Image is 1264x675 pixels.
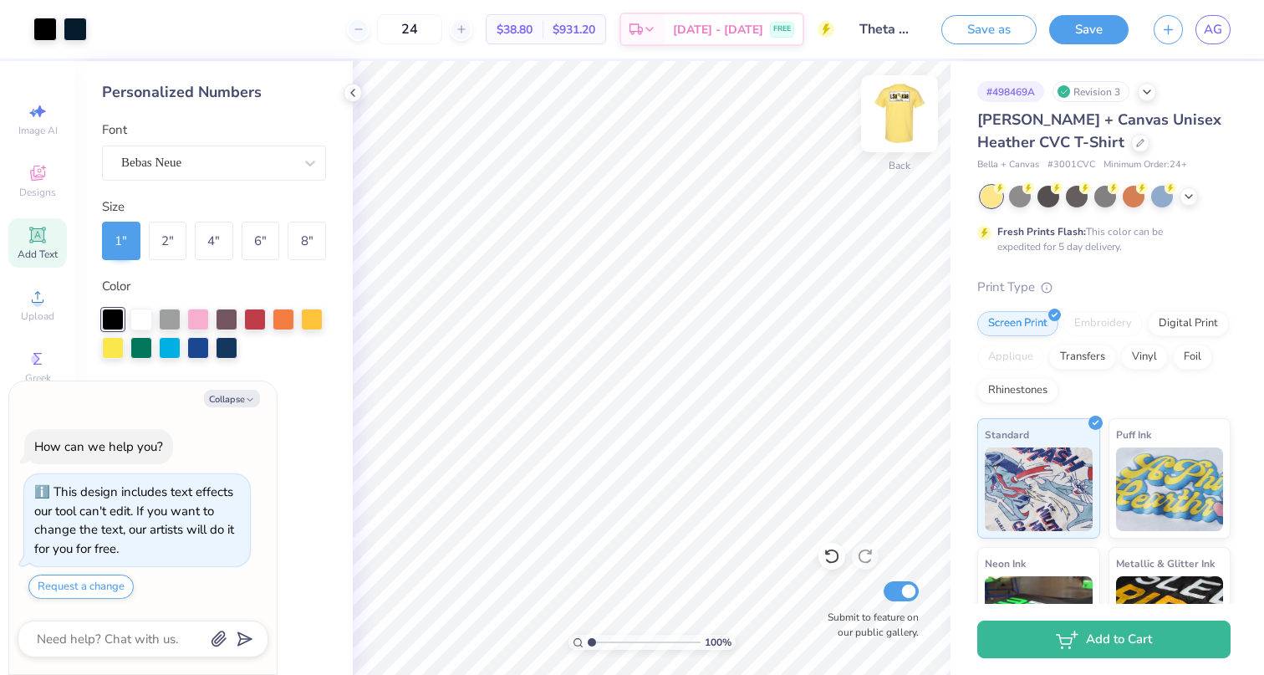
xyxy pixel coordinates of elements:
strong: Fresh Prints Flash: [997,225,1086,238]
span: Add Text [18,248,58,261]
span: 100 % [705,635,731,650]
div: Revision 3 [1052,81,1129,102]
div: 2 " [149,222,187,260]
div: Rhinestones [977,378,1058,403]
div: Color [102,277,326,296]
div: Size [102,197,326,217]
button: Add to Cart [977,621,1231,658]
span: Metallic & Glitter Ink [1116,555,1215,572]
button: Collapse [204,390,260,407]
input: – – [377,14,442,44]
div: 8 " [288,222,326,260]
div: How can we help you? [34,438,163,455]
div: 1 " [102,222,140,260]
div: Digital Print [1148,311,1229,336]
span: Neon Ink [985,555,1026,572]
div: Print Type [977,278,1231,297]
div: Screen Print [977,311,1058,336]
span: Standard [985,426,1029,443]
img: Standard [985,447,1093,531]
span: $931.20 [553,21,595,38]
div: Back [889,158,910,173]
img: Neon Ink [985,576,1093,660]
span: Puff Ink [1116,426,1151,443]
img: Metallic & Glitter Ink [1116,576,1224,660]
input: Untitled Design [847,13,929,46]
div: # 498469A [977,81,1044,102]
button: Save [1049,15,1129,44]
div: Applique [977,345,1044,370]
span: FREE [773,23,791,35]
span: # 3001CVC [1047,158,1095,172]
span: $38.80 [497,21,533,38]
span: Bella + Canvas [977,158,1039,172]
button: Request a change [28,575,134,599]
span: Upload [21,309,54,323]
div: Embroidery [1063,311,1143,336]
div: Vinyl [1121,345,1168,370]
div: Transfers [1049,345,1116,370]
span: AG [1204,20,1222,39]
button: Save as [941,15,1037,44]
img: Back [866,80,933,147]
img: Puff Ink [1116,447,1224,531]
a: AG [1195,15,1231,44]
div: 4 " [195,222,233,260]
div: Personalized Numbers [102,81,326,104]
div: This color can be expedited for 5 day delivery. [997,224,1203,254]
label: Font [102,120,127,140]
label: Submit to feature on our public gallery. [818,610,919,640]
div: This design includes text effects our tool can't edit. If you want to change the text, our artist... [34,483,234,557]
span: Image AI [18,124,58,137]
span: Minimum Order: 24 + [1103,158,1187,172]
span: Designs [19,186,56,199]
span: [PERSON_NAME] + Canvas Unisex Heather CVC T-Shirt [977,110,1221,152]
span: [DATE] - [DATE] [673,21,763,38]
div: 6 " [242,222,280,260]
span: Greek [25,371,51,385]
div: Foil [1173,345,1212,370]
